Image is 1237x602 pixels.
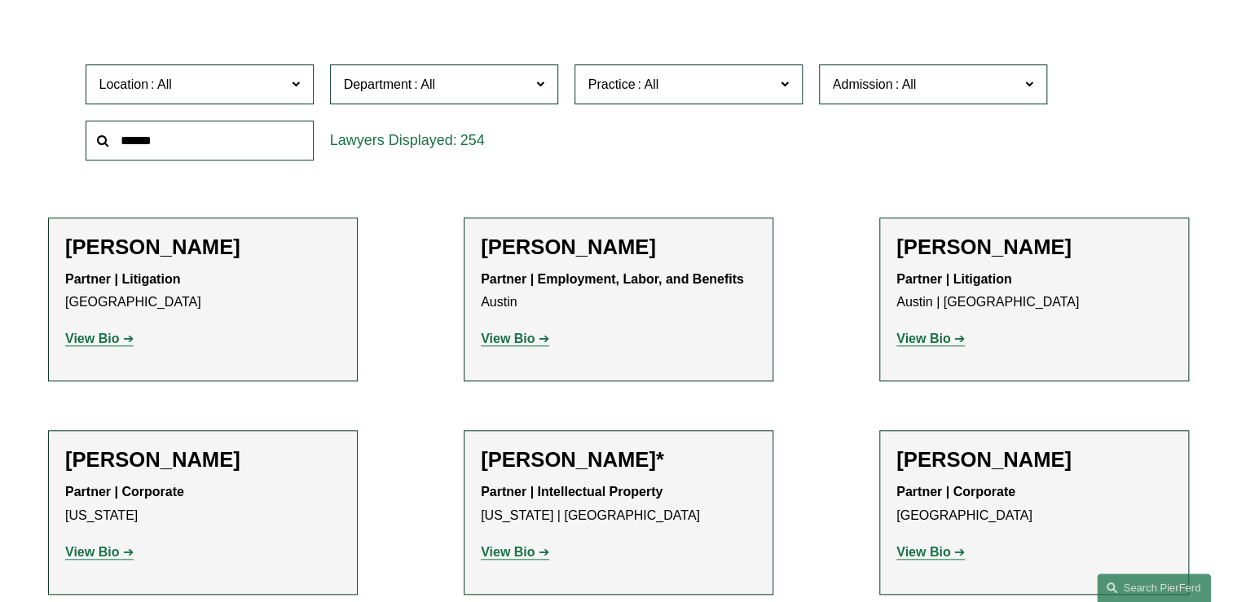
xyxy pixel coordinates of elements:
[65,481,341,528] p: [US_STATE]
[896,332,950,345] strong: View Bio
[65,268,341,315] p: [GEOGRAPHIC_DATA]
[481,235,756,260] h2: [PERSON_NAME]
[481,481,756,528] p: [US_STATE] | [GEOGRAPHIC_DATA]
[896,447,1172,472] h2: [PERSON_NAME]
[833,77,893,91] span: Admission
[99,77,149,91] span: Location
[344,77,412,91] span: Department
[896,272,1011,286] strong: Partner | Litigation
[896,545,965,559] a: View Bio
[65,332,119,345] strong: View Bio
[65,332,134,345] a: View Bio
[896,268,1172,315] p: Austin | [GEOGRAPHIC_DATA]
[1097,573,1211,602] a: Search this site
[481,485,663,499] strong: Partner | Intellectual Property
[65,485,184,499] strong: Partner | Corporate
[65,545,119,559] strong: View Bio
[896,235,1172,260] h2: [PERSON_NAME]
[65,447,341,472] h2: [PERSON_NAME]
[65,235,341,260] h2: [PERSON_NAME]
[481,545,535,559] strong: View Bio
[896,481,1172,528] p: [GEOGRAPHIC_DATA]
[481,332,549,345] a: View Bio
[460,132,485,148] span: 254
[65,272,180,286] strong: Partner | Litigation
[896,485,1015,499] strong: Partner | Corporate
[65,545,134,559] a: View Bio
[896,332,965,345] a: View Bio
[481,272,744,286] strong: Partner | Employment, Labor, and Benefits
[481,332,535,345] strong: View Bio
[481,447,756,472] h2: [PERSON_NAME]*
[481,268,756,315] p: Austin
[896,545,950,559] strong: View Bio
[588,77,636,91] span: Practice
[481,545,549,559] a: View Bio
